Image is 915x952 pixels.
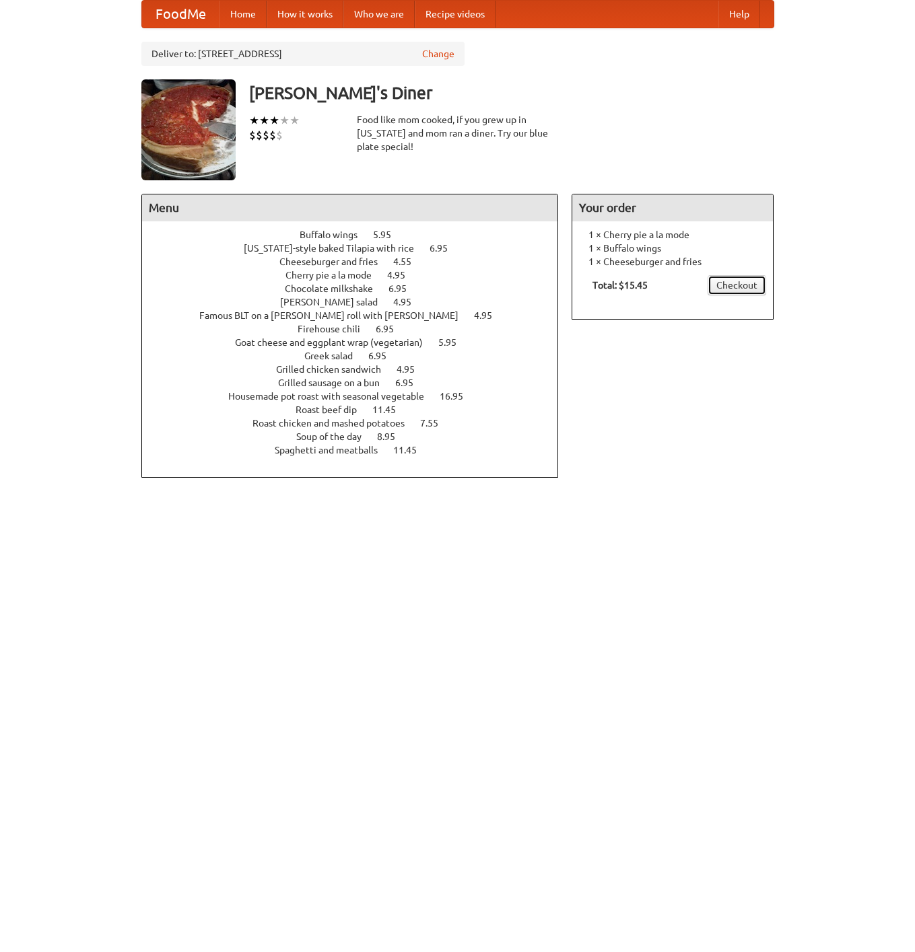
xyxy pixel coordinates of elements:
a: Recipe videos [415,1,496,28]
span: 6.95 [395,377,427,388]
span: Chocolate milkshake [285,283,386,294]
a: Goat cheese and eggplant wrap (vegetarian) 5.95 [235,337,481,348]
li: ★ [259,113,269,128]
a: Soup of the day 8.95 [296,431,420,442]
span: Greek salad [304,351,366,361]
span: 4.95 [393,297,425,307]
a: Chocolate milkshake 6.95 [285,283,432,294]
span: 4.95 [387,270,419,281]
li: ★ [249,113,259,128]
a: Roast chicken and mashed potatoes 7.55 [252,418,463,429]
li: $ [269,128,276,143]
a: Greek salad 6.95 [304,351,411,361]
a: Change [422,47,454,61]
span: Grilled sausage on a bun [278,377,393,388]
a: FoodMe [142,1,219,28]
a: Home [219,1,267,28]
h3: [PERSON_NAME]'s Diner [249,79,774,106]
span: 6.95 [376,324,407,334]
span: Soup of the day [296,431,375,442]
a: How it works [267,1,343,28]
span: Roast beef dip [296,404,370,415]
span: [PERSON_NAME] salad [280,297,391,307]
span: 5.95 [438,337,470,348]
b: Total: $15.45 [592,280,648,291]
span: 8.95 [377,431,409,442]
span: 7.55 [420,418,452,429]
a: Buffalo wings 5.95 [300,229,416,240]
span: Grilled chicken sandwich [276,364,395,375]
li: $ [256,128,263,143]
a: Checkout [708,275,766,295]
li: $ [276,128,283,143]
span: Cherry pie a la mode [285,270,385,281]
div: Deliver to: [STREET_ADDRESS] [141,42,465,66]
a: [US_STATE]-style baked Tilapia with rice 6.95 [244,243,473,254]
a: [PERSON_NAME] salad 4.95 [280,297,436,307]
span: Spaghetti and meatballs [275,445,391,455]
a: Famous BLT on a [PERSON_NAME] roll with [PERSON_NAME] 4.95 [199,310,517,321]
span: [US_STATE]-style baked Tilapia with rice [244,243,428,254]
a: Housemade pot roast with seasonal vegetable 16.95 [228,391,488,402]
span: Buffalo wings [300,229,371,240]
li: 1 × Cherry pie a la mode [579,228,766,242]
span: 4.95 [474,310,506,321]
h4: Menu [142,194,558,221]
span: 11.45 [372,404,409,415]
span: 4.95 [397,364,428,375]
a: Who we are [343,1,415,28]
a: Grilled sausage on a bun 6.95 [278,377,438,388]
span: Goat cheese and eggplant wrap (vegetarian) [235,337,436,348]
a: Spaghetti and meatballs 11.45 [275,445,442,455]
span: Famous BLT on a [PERSON_NAME] roll with [PERSON_NAME] [199,310,472,321]
li: $ [263,128,269,143]
a: Help [718,1,760,28]
li: ★ [269,113,279,128]
a: Grilled chicken sandwich 4.95 [276,364,440,375]
span: Firehouse chili [298,324,374,334]
li: 1 × Buffalo wings [579,242,766,255]
a: Cheeseburger and fries 4.55 [279,256,436,267]
li: ★ [279,113,290,128]
span: 11.45 [393,445,430,455]
span: 16.95 [440,391,477,402]
div: Food like mom cooked, if you grew up in [US_STATE] and mom ran a diner. Try our blue plate special! [357,113,559,153]
span: Housemade pot roast with seasonal vegetable [228,391,438,402]
span: 5.95 [373,229,405,240]
a: Roast beef dip 11.45 [296,404,421,415]
span: Cheeseburger and fries [279,256,391,267]
span: 6.95 [388,283,420,294]
img: angular.jpg [141,79,236,180]
a: Cherry pie a la mode 4.95 [285,270,430,281]
span: 6.95 [368,351,400,361]
h4: Your order [572,194,773,221]
li: $ [249,128,256,143]
li: ★ [290,113,300,128]
li: 1 × Cheeseburger and fries [579,255,766,268]
span: 4.55 [393,256,425,267]
span: Roast chicken and mashed potatoes [252,418,418,429]
a: Firehouse chili 6.95 [298,324,419,334]
span: 6.95 [430,243,461,254]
